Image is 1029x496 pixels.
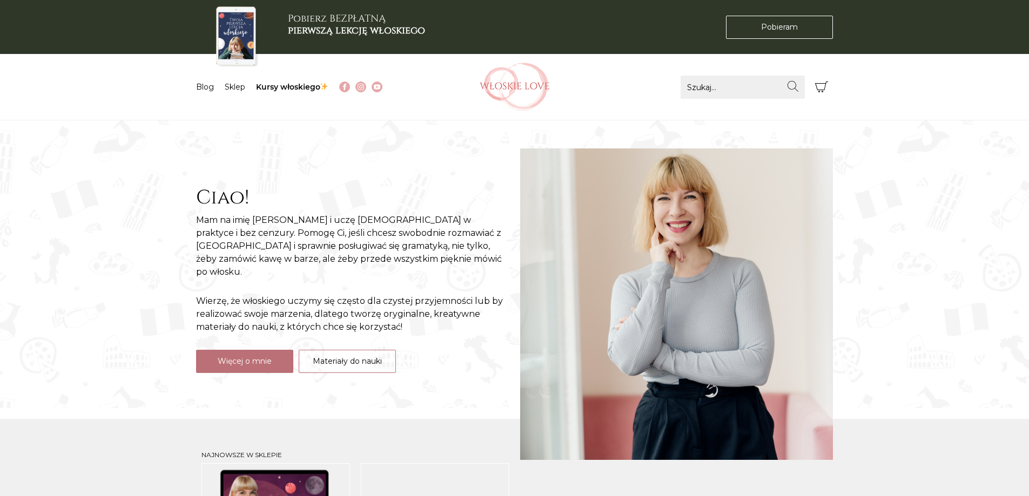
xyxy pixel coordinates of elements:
[196,186,509,209] h2: Ciao!
[320,83,328,90] img: ✨
[288,13,425,36] h3: Pobierz BEZPŁATNĄ
[681,76,805,99] input: Szukaj...
[196,82,214,92] a: Blog
[256,82,329,92] a: Kursy włoskiego
[225,82,245,92] a: Sklep
[299,350,396,373] a: Materiały do nauki
[196,295,509,334] p: Wierzę, że włoskiego uczymy się często dla czystej przyjemności lub by realizować swoje marzenia,...
[288,24,425,37] b: pierwszą lekcję włoskiego
[201,451,509,459] h3: Najnowsze w sklepie
[761,22,798,33] span: Pobieram
[810,76,833,99] button: Koszyk
[196,214,509,278] p: Mam na imię [PERSON_NAME] i uczę [DEMOGRAPHIC_DATA] w praktyce i bez cenzury. Pomogę Ci, jeśli ch...
[196,350,293,373] a: Więcej o mnie
[726,16,833,39] a: Pobieram
[480,63,550,111] img: Włoskielove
